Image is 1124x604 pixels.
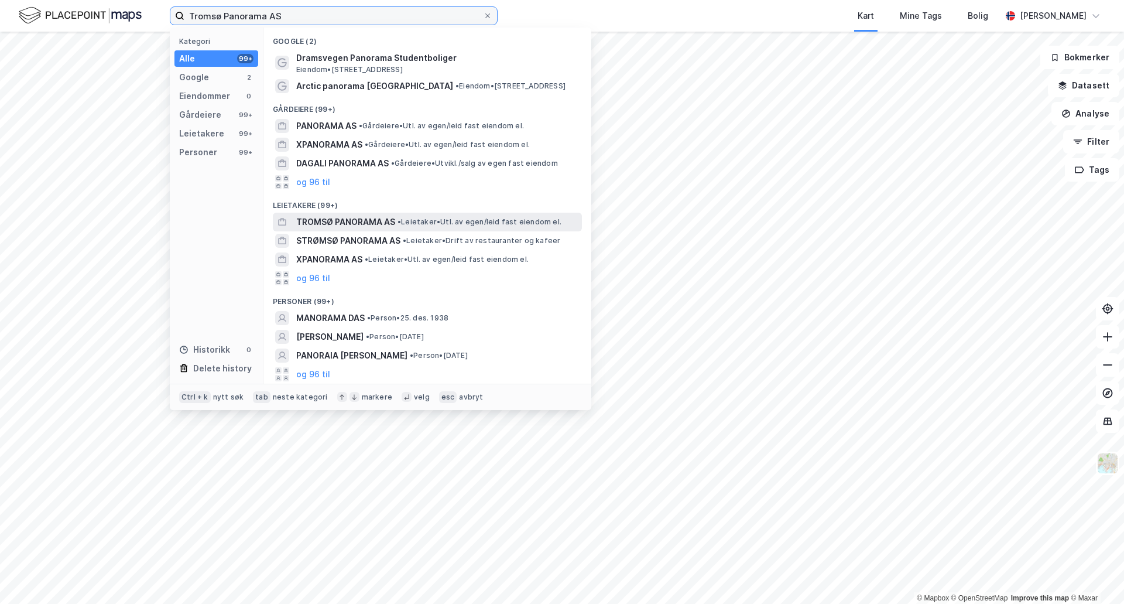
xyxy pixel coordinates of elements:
div: 0 [244,345,253,354]
div: Ctrl + k [179,391,211,403]
div: neste kategori [273,393,328,402]
div: tab [253,391,270,403]
span: PANORAIA [PERSON_NAME] [296,349,407,363]
div: Mine Tags [900,9,942,23]
div: 99+ [237,148,253,157]
span: Eiendom • [STREET_ADDRESS] [455,81,566,91]
div: [PERSON_NAME] [1020,9,1087,23]
div: Delete history [193,361,252,376]
div: Kontrollprogram for chat [1065,548,1124,604]
a: Mapbox [917,594,949,602]
div: Gårdeiere [179,108,221,122]
button: Datasett [1048,74,1119,97]
div: esc [439,391,457,403]
div: Personer [179,145,217,159]
a: Improve this map [1011,594,1069,602]
div: Kart [858,9,874,23]
div: Google (2) [263,28,591,49]
button: Filter [1063,130,1119,153]
span: • [365,255,368,264]
div: 0 [244,91,253,101]
span: • [455,81,459,90]
img: logo.f888ab2527a4732fd821a326f86c7f29.svg [19,5,142,26]
span: • [403,236,406,245]
span: Leietaker • Utl. av egen/leid fast eiendom el. [397,217,561,227]
span: DAGALI PANORAMA AS [296,156,389,170]
span: [PERSON_NAME] [296,330,364,344]
span: • [366,332,369,341]
button: Analyse [1051,102,1119,125]
span: • [359,121,362,130]
span: • [365,140,368,149]
div: nytt søk [213,393,244,402]
span: PANORAMA AS [296,119,357,133]
img: Z [1096,452,1119,475]
span: Person • 25. des. 1938 [367,313,448,323]
div: Leietakere (99+) [263,192,591,213]
div: Personer (99+) [263,288,591,309]
div: Kategori [179,37,258,46]
span: MANORAMA DAS [296,311,365,325]
div: Eiendommer [179,89,230,103]
a: OpenStreetMap [951,594,1008,602]
span: Person • [DATE] [410,351,468,360]
span: Leietaker • Utl. av egen/leid fast eiendom el. [365,255,529,264]
span: Dramsvegen Panorama Studentboliger [296,51,577,65]
div: Google [179,70,209,84]
span: Person • [DATE] [366,332,424,342]
button: og 96 til [296,175,330,189]
div: avbryt [459,393,483,402]
button: Tags [1065,158,1119,182]
span: Gårdeiere • Utvikl./salg av egen fast eiendom [391,159,558,168]
span: • [367,313,371,322]
div: velg [414,393,430,402]
button: og 96 til [296,367,330,381]
span: XPANORAMA AS [296,252,362,267]
button: og 96 til [296,271,330,285]
iframe: Chat Widget [1065,548,1124,604]
span: Leietaker • Drift av restauranter og kafeer [403,236,560,245]
span: STRØMSØ PANORAMA AS [296,234,400,248]
span: Eiendom • [STREET_ADDRESS] [296,65,403,74]
span: TROMSØ PANORAMA AS [296,215,395,229]
span: • [397,217,401,226]
div: Historikk [179,343,230,357]
span: • [410,351,413,360]
span: • [391,159,395,168]
div: markere [362,393,392,402]
span: XPANORAMA AS [296,138,362,152]
div: 99+ [237,54,253,63]
div: 99+ [237,129,253,138]
div: Alle [179,52,195,66]
div: Gårdeiere (99+) [263,95,591,117]
div: Bolig [968,9,988,23]
span: Gårdeiere • Utl. av egen/leid fast eiendom el. [365,140,530,149]
span: Gårdeiere • Utl. av egen/leid fast eiendom el. [359,121,524,131]
div: 99+ [237,110,253,120]
div: Leietakere [179,127,224,141]
div: 2 [244,73,253,82]
span: Arctic panorama [GEOGRAPHIC_DATA] [296,79,453,93]
input: Søk på adresse, matrikkel, gårdeiere, leietakere eller personer [184,7,483,25]
button: Bokmerker [1040,46,1119,69]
